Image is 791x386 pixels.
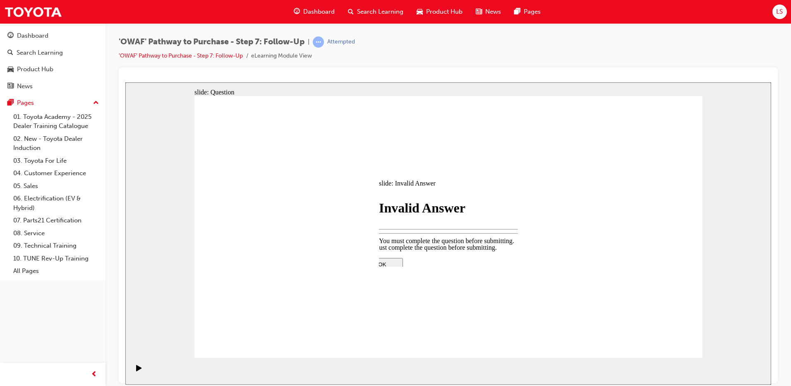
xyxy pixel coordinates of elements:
[3,45,102,60] a: Search Learning
[776,7,783,17] span: LS
[10,167,102,180] a: 04. Customer Experience
[7,49,13,57] span: search-icon
[348,7,354,17] span: search-icon
[10,227,102,240] a: 08. Service
[294,7,300,17] span: guage-icon
[417,7,423,17] span: car-icon
[17,82,33,91] div: News
[10,214,102,227] a: 07. Parts21 Certification
[3,27,102,95] button: DashboardSearch LearningProduct HubNews
[469,3,508,20] a: news-iconNews
[10,154,102,167] a: 03. Toyota For Life
[17,98,34,108] div: Pages
[514,7,520,17] span: pages-icon
[341,3,410,20] a: search-iconSearch Learning
[772,5,787,19] button: LS
[3,62,102,77] a: Product Hub
[7,83,14,90] span: news-icon
[10,192,102,214] a: 06. Electrification (EV & Hybrid)
[7,32,14,40] span: guage-icon
[93,98,99,109] span: up-icon
[3,28,102,43] a: Dashboard
[327,38,355,46] div: Attempted
[251,51,312,61] li: eLearning Module View
[10,133,102,154] a: 02. New - Toyota Dealer Induction
[17,31,48,41] div: Dashboard
[410,3,469,20] a: car-iconProduct Hub
[10,252,102,265] a: 10. TUNE Rev-Up Training
[357,7,403,17] span: Search Learning
[17,65,53,74] div: Product Hub
[119,37,304,47] span: 'OWAF' Pathway to Purchase - Step 7: Follow-Up
[308,37,309,47] span: |
[426,7,463,17] span: Product Hub
[10,265,102,277] a: All Pages
[7,99,14,107] span: pages-icon
[4,2,62,21] img: Trak
[3,95,102,111] button: Pages
[3,79,102,94] a: News
[91,369,97,380] span: prev-icon
[7,66,14,73] span: car-icon
[10,239,102,252] a: 09. Technical Training
[476,7,482,17] span: news-icon
[119,52,243,59] a: 'OWAF' Pathway to Purchase - Step 7: Follow-Up
[17,48,63,58] div: Search Learning
[10,111,102,133] a: 01. Toyota Academy - 2025 Dealer Training Catalogue
[313,36,324,48] span: learningRecordVerb_ATTEMPT-icon
[485,7,501,17] span: News
[303,7,335,17] span: Dashboard
[287,3,341,20] a: guage-iconDashboard
[524,7,541,17] span: Pages
[10,180,102,193] a: 05. Sales
[508,3,547,20] a: pages-iconPages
